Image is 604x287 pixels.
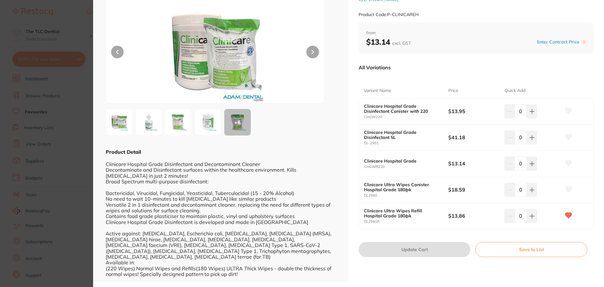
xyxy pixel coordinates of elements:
[448,160,499,167] b: $13.14
[364,141,448,145] small: DL-2901
[475,242,587,257] button: Save to List
[108,111,131,134] img: TklDQVJFSC5qcGc
[364,115,448,119] small: CHGW220
[392,40,411,46] span: excl. GST
[364,182,440,192] b: Clinicare Ultra Wipes Canister Hospital Grade 180/pk
[359,64,391,71] p: All Variations
[448,212,499,219] b: $13.86
[364,88,391,94] p: Variant Name
[366,30,586,36] span: from
[150,4,281,103] img: TklDQVJFSC5qcGc
[224,109,251,135] div: + 6
[167,111,190,134] img: MjIwLmpwZw
[366,37,411,47] b: $13.14
[364,104,440,114] b: Clinicare Hospital Grade Disinfectant Canister with 220
[364,165,448,169] small: CHGWR220
[224,109,251,136] button: +6
[581,39,586,44] label: i
[448,134,499,141] b: $41.18
[364,130,440,140] b: Clinicare Hospital Grade Disinfectant 5L
[448,186,499,193] b: $18.59
[535,39,581,45] button: Enter Contract Price
[448,108,499,115] b: $13.95
[505,88,525,94] p: Quick Add
[197,111,219,134] img: MC5qcGc
[106,149,141,155] b: Product Detail
[137,111,160,134] img: MjAuanBn
[364,193,448,198] small: DL2960
[364,220,448,224] small: DL2960R
[359,12,419,17] small: Product Code: P-CLINICAREH
[364,208,440,218] b: Clinicare Ultra Wipes Refill Hospital Grade 180/pk
[106,155,336,277] div: Clinicare Hospital Grade Disinfectant and Decontaminant Cleaner Decontaminate and Disinfectant su...
[359,242,470,257] button: Update Cart
[448,88,458,94] p: Price
[364,158,440,164] b: Clinicare Hospital Grade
